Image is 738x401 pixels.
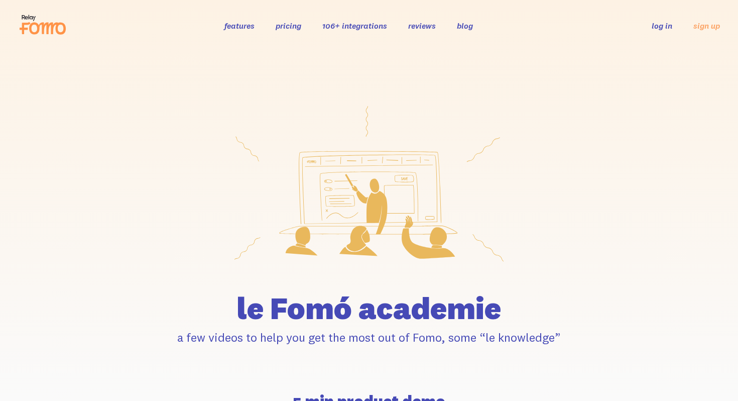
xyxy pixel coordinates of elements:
[322,21,387,31] a: 106+ integrations
[457,21,473,31] a: blog
[408,21,436,31] a: reviews
[276,21,301,31] a: pricing
[652,21,672,31] a: log in
[214,87,523,280] img: class_of_fomo-732c453f0fcc13f8a49c40101ce27bc7ba74c32f27da59a7234afbb53fc7e1ad.svg
[693,21,720,31] a: sign up
[89,330,649,345] p: a few videos to help you get the most out of Fomo, some “le knowledge”
[224,21,255,31] a: features
[89,292,649,324] h1: le Fomó academie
